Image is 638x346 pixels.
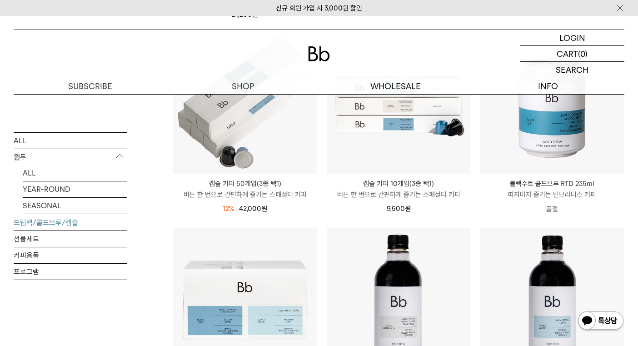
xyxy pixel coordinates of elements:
[557,46,578,61] p: CART
[261,205,267,213] span: 원
[14,263,127,279] a: 프로그램
[327,30,470,174] img: 캡슐 커피 10개입(3종 택1)
[556,62,588,78] p: SEARCH
[14,231,127,246] a: 선물세트
[327,189,470,200] p: 버튼 한 번으로 간편하게 즐기는 스페셜티 커피
[577,311,624,332] img: 카카오톡 채널 1:1 채팅 버튼
[166,78,319,94] a: SHOP
[173,189,317,200] p: 버튼 한 번으로 간편하게 즐기는 스페셜티 커피
[14,132,127,148] a: ALL
[173,178,317,200] a: 캡슐 커피 50개입(3종 택1) 버튼 한 번으로 간편하게 즐기는 스페셜티 커피
[319,78,472,94] p: WHOLESALE
[327,178,470,189] p: 캡슐 커피 10개입(3종 택1)
[472,78,624,94] p: INFO
[173,30,317,174] img: 캡슐 커피 50개입(3종 택1)
[578,46,588,61] p: (0)
[23,197,127,213] a: SEASONAL
[23,165,127,181] a: ALL
[239,205,267,213] span: 42,000
[480,200,624,218] p: 품절
[480,178,624,200] a: 블랙수트 콜드브루 RTD 235ml 따자마자 즐기는 빈브라더스 커피
[14,78,166,94] a: SUBSCRIBE
[559,30,585,45] p: LOGIN
[520,46,624,62] a: CART (0)
[308,46,330,61] img: 로고
[14,214,127,230] a: 드립백/콜드브루/캡슐
[520,30,624,46] a: LOGIN
[480,189,624,200] p: 따자마자 즐기는 빈브라더스 커피
[23,181,127,197] a: YEAR-ROUND
[223,203,234,214] div: 12%
[327,178,470,200] a: 캡슐 커피 10개입(3종 택1) 버튼 한 번으로 간편하게 즐기는 스페셜티 커피
[276,4,362,12] a: 신규 회원 가입 시 3,000원 할인
[14,149,127,165] p: 원두
[480,30,624,174] img: 블랙수트 콜드브루 RTD 235ml
[173,178,317,189] p: 캡슐 커피 50개입(3종 택1)
[387,205,411,213] span: 9,500
[405,205,411,213] span: 원
[14,247,127,263] a: 커피용품
[480,178,624,189] p: 블랙수트 콜드브루 RTD 235ml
